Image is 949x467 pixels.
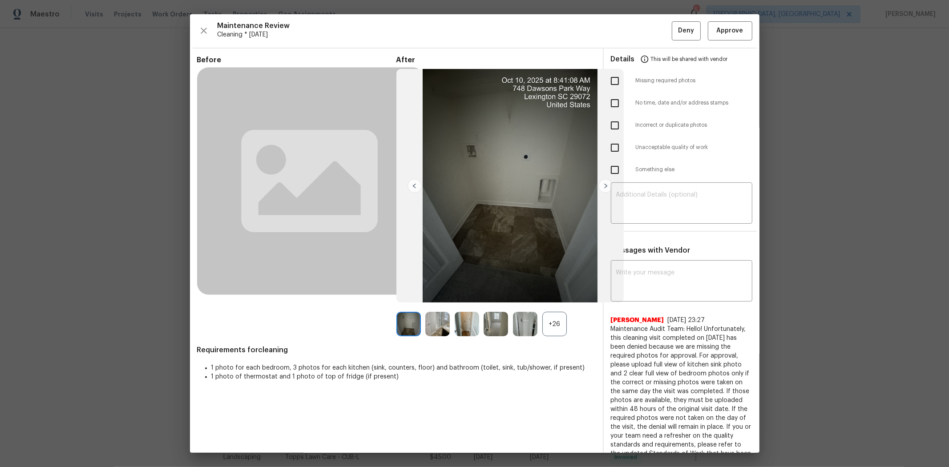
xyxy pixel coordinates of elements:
[542,312,567,336] div: +26
[598,179,613,193] img: right-chevron-button-url
[678,25,694,36] span: Deny
[636,99,752,107] span: No time, date and/or address stamps
[636,77,752,85] span: Missing required photos
[218,30,672,39] span: Cleaning * [DATE]
[611,316,664,325] span: [PERSON_NAME]
[197,56,396,64] span: Before
[604,92,759,114] div: No time, date and/or address stamps
[611,325,752,467] span: Maintenance Audit Team: Hello! Unfortunately, this cleaning visit completed on [DATE] has been de...
[408,179,422,193] img: left-chevron-button-url
[396,56,596,64] span: After
[218,21,672,30] span: Maintenance Review
[717,25,743,36] span: Approve
[636,144,752,151] span: Unacceptable quality of work
[636,121,752,129] span: Incorrect or duplicate photos
[672,21,701,40] button: Deny
[636,166,752,173] span: Something else
[651,48,728,70] span: This will be shared with vendor
[604,137,759,159] div: Unacceptable quality of work
[604,159,759,181] div: Something else
[611,247,691,254] span: Messages with Vendor
[708,21,752,40] button: Approve
[197,346,596,354] span: Requirements for cleaning
[604,114,759,137] div: Incorrect or duplicate photos
[604,70,759,92] div: Missing required photos
[211,363,596,372] li: 1 photo for each bedroom, 3 photos for each kitchen (sink, counters, floor) and bathroom (toilet,...
[611,48,635,70] span: Details
[211,372,596,381] li: 1 photo of thermostat and 1 photo of top of fridge (if present)
[668,317,705,323] span: [DATE] 23:27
